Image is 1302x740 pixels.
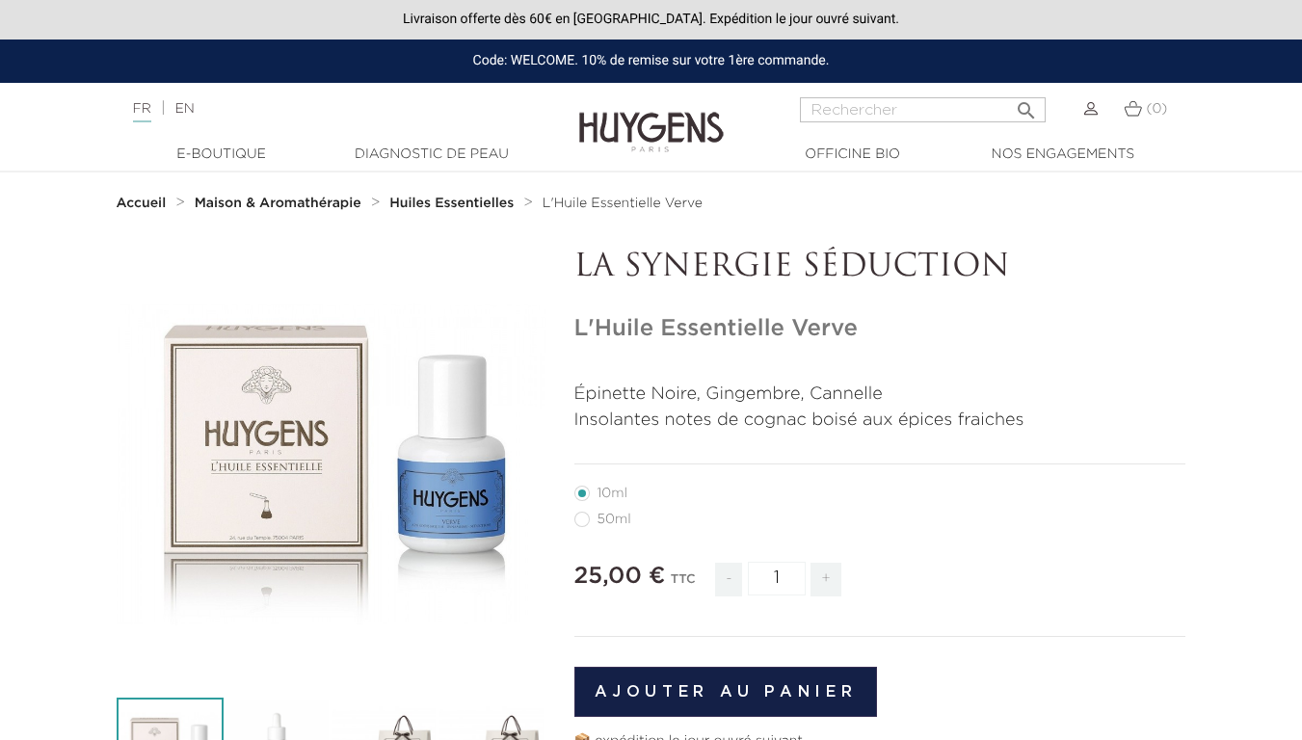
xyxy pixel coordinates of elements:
[174,102,194,116] a: EN
[967,145,1159,165] a: Nos engagements
[748,562,806,595] input: Quantité
[810,563,841,596] span: +
[574,408,1186,434] p: Insolantes notes de cognac boisé aux épices fraiches
[574,667,878,717] button: Ajouter au panier
[1146,102,1167,116] span: (0)
[123,97,528,120] div: |
[757,145,949,165] a: Officine Bio
[389,197,514,210] strong: Huiles Essentielles
[389,196,518,211] a: Huiles Essentielles
[335,145,528,165] a: Diagnostic de peau
[1009,92,1044,118] button: 
[671,559,696,611] div: TTC
[715,563,742,596] span: -
[574,250,1186,286] p: LA SYNERGIE SÉDUCTION
[133,102,151,122] a: FR
[125,145,318,165] a: E-Boutique
[579,81,724,155] img: Huygens
[574,315,1186,343] h1: L'Huile Essentielle Verve
[800,97,1046,122] input: Rechercher
[543,196,703,211] a: L'Huile Essentielle Verve
[117,196,171,211] a: Accueil
[574,486,651,501] label: 10ml
[195,196,366,211] a: Maison & Aromathérapie
[117,197,167,210] strong: Accueil
[195,197,361,210] strong: Maison & Aromathérapie
[574,565,666,588] span: 25,00 €
[574,512,654,527] label: 50ml
[543,197,703,210] span: L'Huile Essentielle Verve
[1015,93,1038,117] i: 
[574,382,1186,408] p: Épinette Noire, Gingembre, Cannelle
